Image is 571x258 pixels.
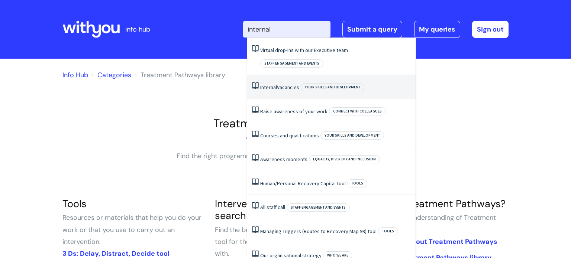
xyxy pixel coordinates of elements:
a: Interventions and tools search [215,197,323,222]
span: Tools [347,179,367,187]
h1: Treatment Pathways library [62,117,509,130]
p: info hub [125,23,150,35]
span: Internal [260,84,277,91]
a: Managing Triggers (Routes to Recovery Map 99) tool [260,228,377,235]
a: 3 Ds: Delay, Distract, Decide tool [62,249,170,258]
a: Information about Treatment Pathways [367,237,497,246]
span: Equality, Diversity and Inclusion [309,155,380,163]
input: Search [243,21,330,37]
span: Your skills and development [320,131,384,140]
span: Tools [378,227,398,235]
a: Categories [97,71,131,79]
li: Treatment Pathways library [133,69,225,81]
span: Your skills and development [301,83,364,91]
a: All staff call [260,204,285,210]
a: Awareness moments [260,156,307,163]
a: Tools [62,197,87,210]
span: Resources or materials that help you do your work or that you use to carry out an intervention. [62,213,201,246]
li: Solution home [90,69,131,81]
a: Raise awareness of your work [260,108,328,115]
span: Staff engagement and events [287,203,350,212]
a: Virtual drop-ins with our Executive team [260,47,348,53]
a: Info Hub [62,71,88,79]
a: Courses and qualifications [260,132,319,139]
a: Human/Personal Recovery Capital tool [260,180,346,187]
a: My queries [414,21,460,38]
div: | - [243,21,509,38]
span: Staff engagement and events [260,59,323,68]
a: Sign out [472,21,509,38]
span: Develop your understanding of Treatment Pathways [367,213,496,234]
a: What is Treatment Pathways? [367,197,506,210]
p: Find the right programmes, interventions and tools for the client you're working with. [174,150,397,174]
a: InternalVacancies [260,84,299,91]
span: Connect with colleagues [329,107,386,115]
a: Submit a query [342,21,402,38]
